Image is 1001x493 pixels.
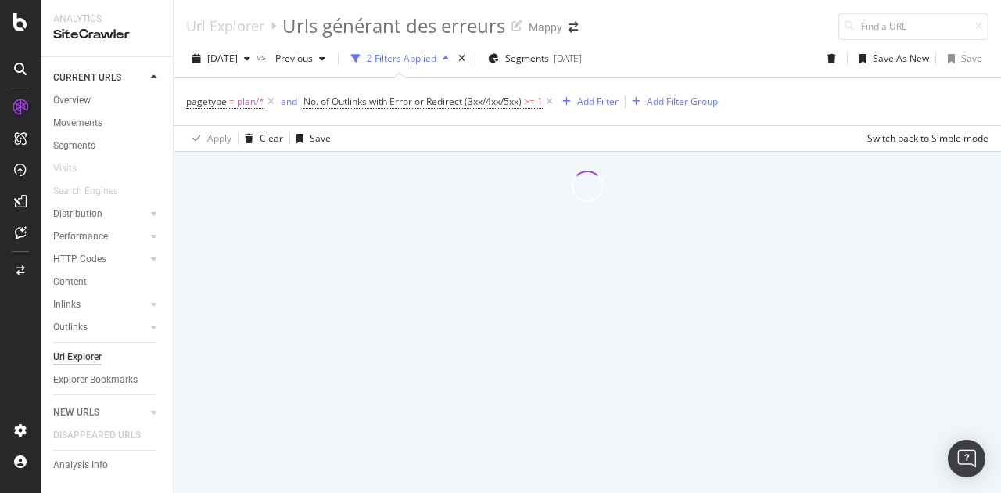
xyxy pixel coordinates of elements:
span: pagetype [186,95,227,108]
div: Save [961,52,982,65]
button: Segments[DATE] [482,46,588,71]
button: [DATE] [186,46,257,71]
button: Save As New [853,46,929,71]
div: Movements [53,115,102,131]
div: Analysis Info [53,457,108,473]
a: Inlinks [53,297,146,313]
a: Segments [53,138,162,154]
a: Performance [53,229,146,245]
a: Distribution [53,206,146,222]
a: CURRENT URLS [53,70,146,86]
button: Save [290,126,331,151]
div: Performance [53,229,108,245]
button: Clear [239,126,283,151]
a: Url Explorer [53,349,162,365]
a: NEW URLS [53,405,146,421]
a: Outlinks [53,319,146,336]
button: Save [942,46,982,71]
div: Apply [207,131,231,145]
span: Previous [269,52,313,65]
div: Save [310,131,331,145]
button: Add Filter [556,92,619,111]
div: CURRENT URLS [53,70,121,86]
a: DISAPPEARED URLS [53,427,156,444]
div: SiteCrawler [53,26,160,44]
button: Apply [186,126,231,151]
a: Movements [53,115,162,131]
span: plan/* [237,91,264,113]
a: Explorer Bookmarks [53,372,162,388]
div: Search Engines [53,183,118,200]
div: Explorer Bookmarks [53,372,138,388]
span: No. of Outlinks with Error or Redirect (3xx/4xx/5xx) [303,95,522,108]
div: Analytics [53,13,160,26]
div: Segments [53,138,95,154]
div: Distribution [53,206,102,222]
a: Analysis Info [53,457,162,473]
div: Urls générant des erreurs [282,13,505,39]
div: Overview [53,92,91,109]
div: Add Filter Group [647,95,718,108]
button: Add Filter Group [626,92,718,111]
span: vs [257,50,269,63]
div: arrow-right-arrow-left [569,22,578,33]
span: 1 [537,91,543,113]
span: Segments [505,52,549,65]
span: = [229,95,235,108]
div: times [455,51,468,67]
a: HTTP Codes [53,251,146,268]
button: and [281,94,297,109]
a: Search Engines [53,183,134,200]
button: Switch back to Simple mode [861,126,988,151]
div: Mappy [529,20,562,35]
span: 2025 Sep. 30th [207,52,238,65]
button: 2 Filters Applied [345,46,455,71]
div: Open Intercom Messenger [948,440,985,477]
button: Previous [269,46,332,71]
div: Save As New [873,52,929,65]
div: NEW URLS [53,405,99,421]
div: Add Filter [577,95,619,108]
div: Clear [260,131,283,145]
div: Switch back to Simple mode [867,131,988,145]
div: and [281,95,297,108]
input: Find a URL [838,13,988,40]
span: >= [524,95,535,108]
div: Inlinks [53,297,81,313]
div: DISAPPEARED URLS [53,427,141,444]
div: [DATE] [554,52,582,65]
div: Outlinks [53,319,88,336]
div: 2 Filters Applied [367,52,436,65]
a: Overview [53,92,162,109]
a: Url Explorer [186,17,264,34]
div: Url Explorer [53,349,102,365]
a: Visits [53,160,92,177]
a: Content [53,274,162,290]
div: Visits [53,160,77,177]
div: Content [53,274,87,290]
div: HTTP Codes [53,251,106,268]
